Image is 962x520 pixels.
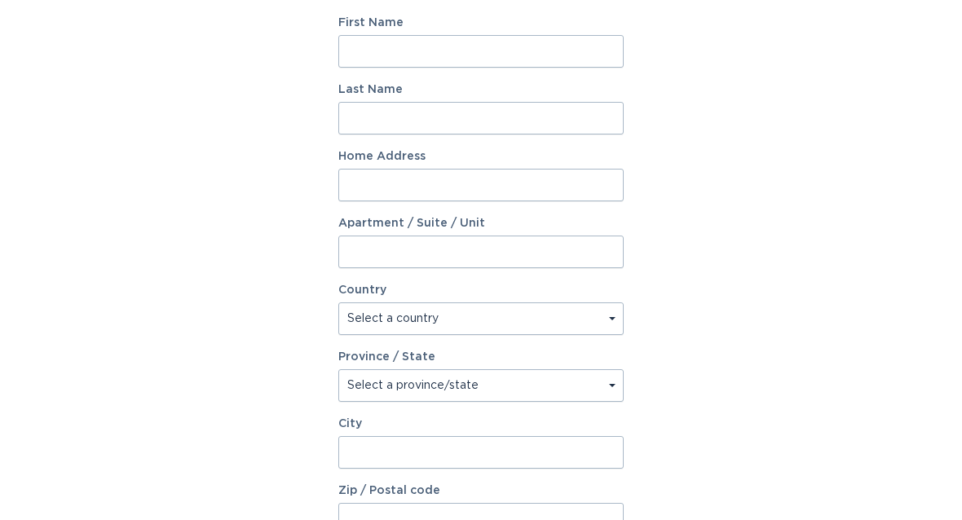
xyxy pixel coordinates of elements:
[338,218,624,229] label: Apartment / Suite / Unit
[338,418,624,430] label: City
[338,17,624,29] label: First Name
[338,151,624,162] label: Home Address
[338,284,386,296] label: Country
[338,84,624,95] label: Last Name
[338,351,435,363] label: Province / State
[338,485,624,496] label: Zip / Postal code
